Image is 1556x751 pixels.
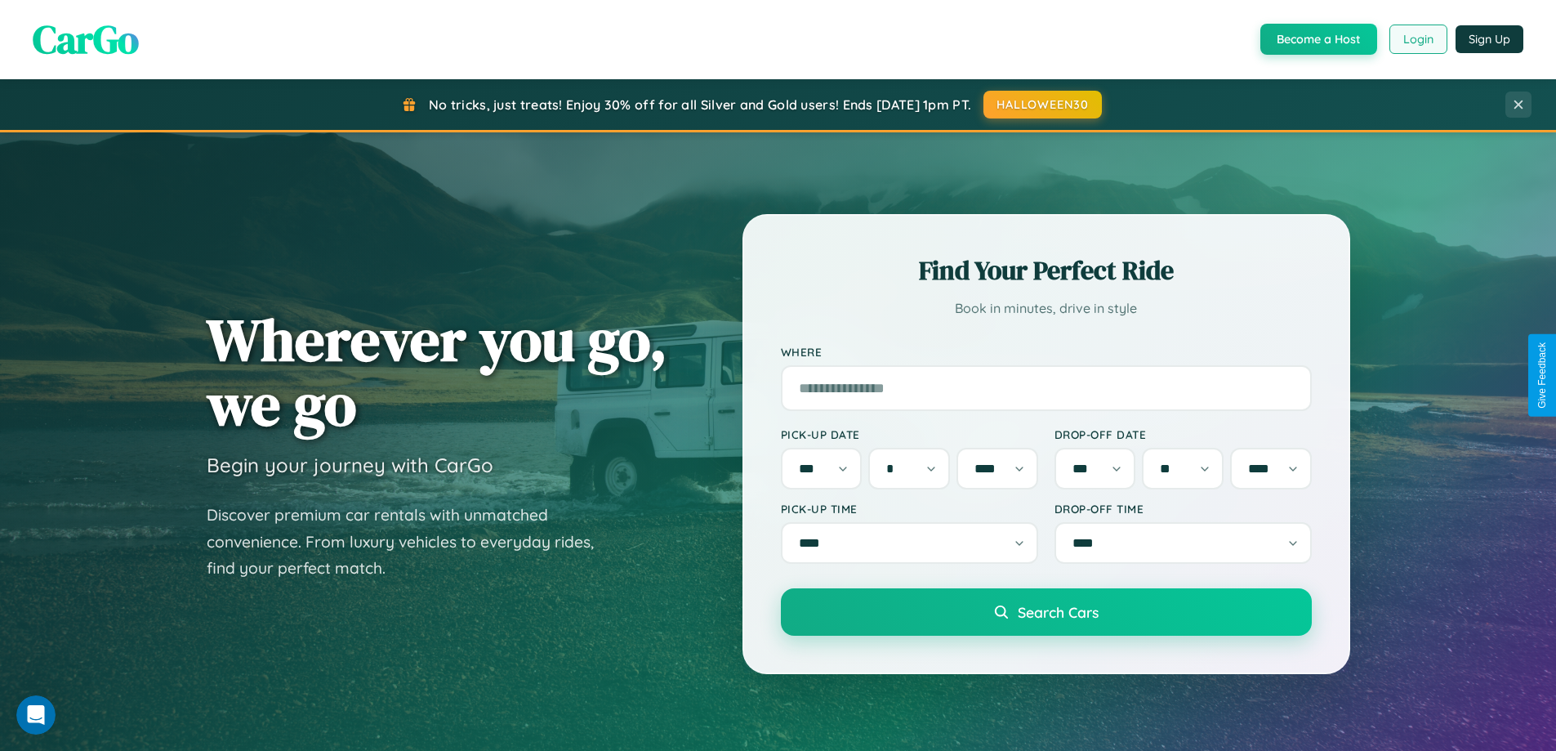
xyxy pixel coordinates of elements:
[781,502,1038,516] label: Pick-up Time
[781,427,1038,441] label: Pick-up Date
[781,345,1312,359] label: Where
[1536,342,1548,409] div: Give Feedback
[16,695,56,735] iframe: Intercom live chat
[1054,427,1312,441] label: Drop-off Date
[1018,603,1099,621] span: Search Cars
[429,96,971,113] span: No tricks, just treats! Enjoy 30% off for all Silver and Gold users! Ends [DATE] 1pm PT.
[983,91,1102,118] button: HALLOWEEN30
[207,453,493,477] h3: Begin your journey with CarGo
[207,502,615,582] p: Discover premium car rentals with unmatched convenience. From luxury vehicles to everyday rides, ...
[1054,502,1312,516] label: Drop-off Time
[33,12,139,66] span: CarGo
[1389,25,1447,54] button: Login
[207,307,667,436] h1: Wherever you go, we go
[781,253,1312,288] h2: Find Your Perfect Ride
[1260,24,1377,55] button: Become a Host
[781,588,1312,636] button: Search Cars
[1456,25,1523,53] button: Sign Up
[781,297,1312,320] p: Book in minutes, drive in style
